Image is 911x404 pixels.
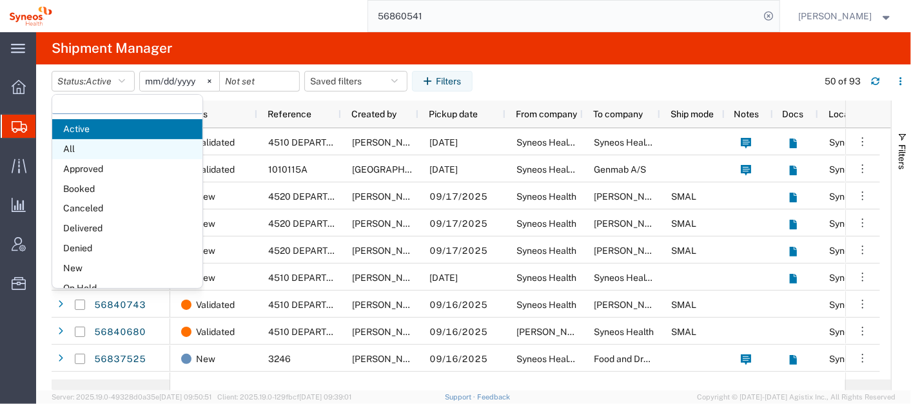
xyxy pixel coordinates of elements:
span: Validated [196,291,235,318]
span: Joem Tabios [352,137,426,148]
span: Chris Carpenter [352,218,426,229]
button: [PERSON_NAME] [798,8,894,24]
span: 09/16/2025 [429,300,487,310]
span: Docs [783,109,804,119]
span: Canceled [52,198,202,218]
span: New [52,258,202,278]
span: 09/17/2025 [429,218,487,229]
span: Booked [52,179,202,199]
input: Search for shipment number, reference number [368,1,760,32]
span: New [196,237,215,264]
span: New [196,264,215,291]
span: 4520 DEPARTMENTAL EXPENSE [268,245,409,256]
span: Ayman Abboud [352,327,426,337]
span: Validated [196,318,235,345]
span: Syneos Health [516,245,576,256]
span: Location [828,109,865,119]
span: Denied [52,238,202,258]
span: Elena Mihaylova [352,273,426,283]
a: Feedback [477,393,510,401]
span: New [196,210,215,237]
span: SMAL [671,327,696,337]
span: Chris Carpenter [352,191,426,202]
a: 56820104 [93,376,146,397]
button: Saved filters [304,71,407,91]
span: Created by [351,109,397,119]
span: 4520 DEPARTMENTAL EXPENSE [268,218,409,229]
div: 50 of 93 [825,75,861,88]
span: Validated [196,372,235,399]
span: 09/23/2025 [429,164,458,175]
span: Amy Fuhrman [594,300,667,310]
span: Syneos Health Australia Pty Ltd [516,137,646,148]
span: SMAL [671,300,696,310]
span: 4520 DEPARTMENTAL EXPENSE [268,191,409,202]
span: SMAL [671,191,696,202]
a: 56837525 [93,349,146,370]
span: 09/17/2025 [429,245,487,256]
span: On Hold [52,278,202,298]
span: Reference [268,109,311,119]
span: Filters [897,144,907,169]
span: Syneos Health Hungary Kft. [594,273,709,283]
span: Amy Fuhrman [516,327,590,337]
span: To company [593,109,643,119]
span: New [196,345,215,372]
h4: Shipment Manager [52,32,172,64]
span: Syneos Health [594,327,654,337]
span: Copyright © [DATE]-[DATE] Agistix Inc., All Rights Reserved [697,392,896,403]
span: Delivered [52,218,202,238]
span: Food and Drug Administration [594,354,716,364]
span: Julie Ryan [799,9,872,23]
span: 1010115A [268,164,308,175]
span: 4510 DEPARTMENTAL EXPENSE [268,300,407,310]
span: SMAL [671,218,696,229]
span: Notes [734,109,759,119]
span: All [52,139,202,159]
img: logo [9,6,52,26]
span: New [196,183,215,210]
span: 4510 DEPARTMENTAL EXPENSE [268,327,407,337]
span: 4510 DEPARTMENTAL EXPENSE [268,273,407,283]
span: Client: 2025.19.0-129fbcf [217,393,351,401]
span: Ayman Abboud [352,300,426,310]
span: [DATE] 09:50:51 [159,393,211,401]
button: Filters [412,71,473,91]
span: Syneos Health, LLC [516,354,597,364]
span: From company [516,109,577,119]
span: 09/16/2025 [429,354,487,364]
input: Not set [220,72,299,91]
span: 3246 [268,354,291,364]
span: Syneos Health [516,300,576,310]
span: Syneos Health [516,191,576,202]
span: 09/16/2025 [429,327,487,337]
button: Status:Active [52,71,135,91]
span: Active [86,76,112,86]
span: Ship mode [671,109,714,119]
span: [DATE] 09:39:01 [299,393,351,401]
span: Genmab A/S [594,164,646,175]
span: Validated [196,129,235,156]
span: Syneos Health Korea LLC [516,164,622,175]
span: SMAL [671,245,696,256]
span: Syneos Health [516,218,576,229]
span: 4510 DEPARTMENTAL EXPENSE [268,137,407,148]
span: 09/19/2025 [429,273,458,283]
span: Tony Valles [594,218,667,229]
span: 09/17/2025 [429,191,487,202]
a: 56840680 [93,322,146,343]
span: Syneos Health [516,273,576,283]
span: Jungeun Park [352,164,444,175]
a: Support [445,393,477,401]
span: Approved [52,159,202,179]
span: Server: 2025.19.0-49328d0a35e [52,393,211,401]
span: Validated [196,156,235,183]
span: Chris Carpenter [352,245,426,256]
span: Pickup date [429,109,478,119]
span: Aaron Dixon [594,245,667,256]
a: 56840743 [93,295,146,316]
span: Kelley Doonan [594,191,667,202]
span: Active [52,119,202,139]
input: Not set [140,72,219,91]
span: Theresa Broomall [352,354,426,364]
